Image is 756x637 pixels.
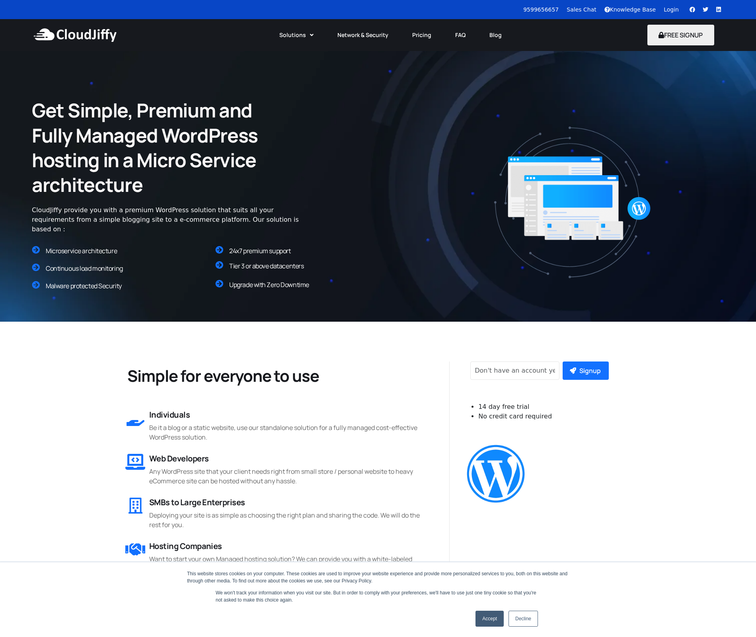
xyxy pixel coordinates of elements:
span: Tier 3 or above datacenters [229,262,304,270]
p: Want to start your own Managed hosting solution? We can provide you with a white-labeled solution... [149,554,421,573]
a: Network & Security [325,26,400,44]
input: Don't have an account yet? [470,361,559,380]
img: Wordpress-Cluster.png [493,125,652,279]
a: Accept [475,611,504,627]
span: 24x7 premium support [229,246,290,255]
h2: Get Simple, Premium and Fully Managed WordPress hosting in a Micro Service architecture [32,98,263,197]
button: Signup [563,361,609,380]
span: Hosting Companies [149,541,222,551]
a: FAQ [443,26,477,44]
a: Blog [477,26,514,44]
a: Pricing [400,26,443,44]
li: 14 day free trial [478,402,617,412]
p: We won't track your information when you visit our site. But in order to comply with your prefere... [216,589,540,604]
span: Web Developers [149,453,208,464]
p: Be it a blog or a static website, use our standalone solution for a fully managed cost-effective ... [149,423,421,442]
div: This website stores cookies on your computer. These cookies are used to improve your website expe... [187,570,569,584]
span: Malware protected Security [46,281,122,290]
h2: Simple for everyone to use [127,365,421,386]
a: Sales Chat [567,6,596,13]
span: Upgrade with Zero Downtime [229,280,309,289]
p: Any WordPress site that your client needs right from small store / personal website to heavy eCom... [149,467,421,486]
a: FREE SIGNUP [647,31,715,39]
a: 9599656657 [523,6,559,13]
a: Login [664,6,679,13]
li: No credit card required [478,412,617,421]
span: SMBs to Large Enterprises [149,497,245,508]
span: Individuals [149,409,190,420]
a: Solutions [267,26,325,44]
p: Deploying your site is as simple as choosing the right plan and sharing the code. We will do the ... [149,510,421,530]
a: Decline [509,611,538,627]
span: Continuous load monitoring [46,264,123,273]
span: Microservice architecture [46,246,117,255]
div: CloudJiffy provide you with a premium WordPress solution that suits all your requirements from a ... [32,205,310,234]
a: Knowledge Base [604,6,656,13]
button: FREE SIGNUP [647,25,715,45]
